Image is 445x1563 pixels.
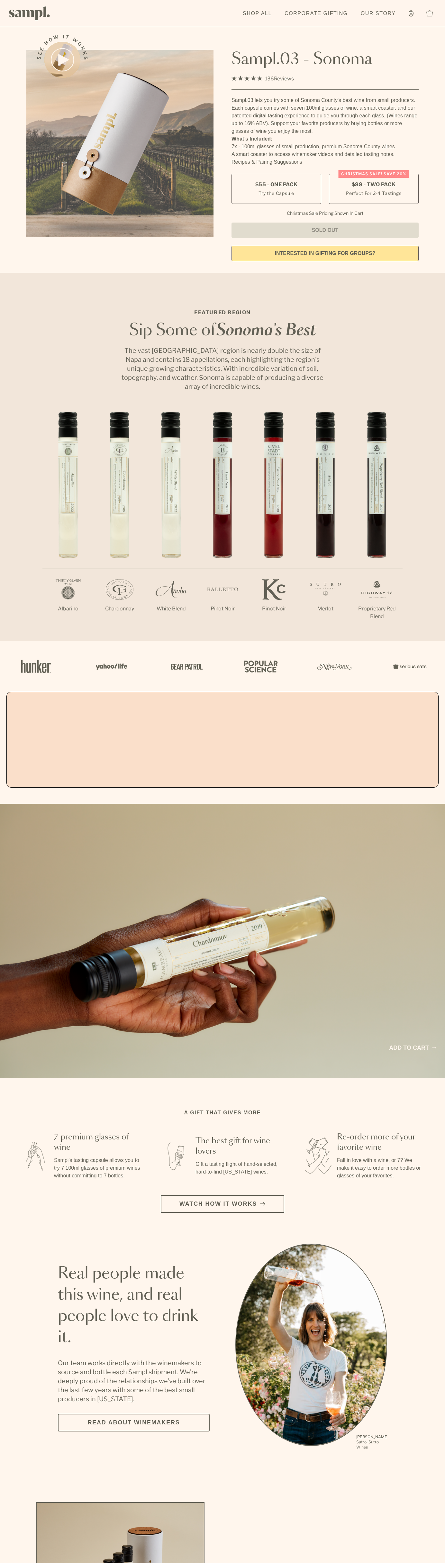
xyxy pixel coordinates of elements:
[58,1263,210,1348] h2: Real people made this wine, and real people love to drink it.
[44,42,80,78] button: See how it works
[390,653,428,680] img: Artboard_7_5b34974b-f019-449e-91fb-745f8d0877ee_x450.png
[232,246,419,261] a: interested in gifting for groups?
[166,653,204,680] img: Artboard_5_7fdae55a-36fd-43f7-8bfd-f74a06a2878e_x450.png
[232,136,272,142] strong: What’s Included:
[356,1434,387,1450] p: [PERSON_NAME] Sutro, Sutro Wines
[58,1414,210,1431] a: Read about Winemakers
[42,412,94,633] li: 1 / 7
[195,1160,283,1176] p: Gift a tasting flight of hand-selected, hard-to-find [US_STATE] wines.
[346,190,401,197] small: Perfect For 2-4 Tastings
[195,1136,283,1156] h3: The best gift for wine lovers
[389,1044,436,1052] a: Add to cart
[337,1156,424,1180] p: Fall in love with a wine, or 7? We make it easy to order more bottles or glasses of your favorites.
[9,6,50,20] img: Sampl logo
[184,1109,261,1117] h2: A gift that gives more
[281,6,351,21] a: Corporate Gifting
[232,50,419,69] h1: Sampl.03 - Sonoma
[259,190,294,197] small: Try the Capsule
[351,605,403,620] p: Proprietary Red Blend
[248,412,300,633] li: 5 / 7
[300,412,351,633] li: 6 / 7
[17,653,55,680] img: Artboard_1_c8cd28af-0030-4af1-819c-248e302c7f06_x450.png
[255,181,298,188] span: $55 - One Pack
[120,323,325,338] h2: Sip Some of
[145,412,197,633] li: 3 / 7
[232,143,419,151] li: 7x - 100ml glasses of small production, premium Sonoma County wines
[42,605,94,613] p: Albarino
[337,1132,424,1153] h3: Re-order more of your favorite wine
[120,346,325,391] p: The vast [GEOGRAPHIC_DATA] region is nearly double the size of Napa and contains 18 appellations,...
[351,412,403,641] li: 7 / 7
[232,158,419,166] li: Recipes & Pairing Suggestions
[197,605,248,613] p: Pinot Noir
[241,653,279,680] img: Artboard_4_28b4d326-c26e-48f9-9c80-911f17d6414e_x450.png
[54,1132,141,1153] h3: 7 premium glasses of wine
[235,1244,387,1451] ul: carousel
[240,6,275,21] a: Shop All
[300,605,351,613] p: Merlot
[26,50,213,237] img: Sampl.03 - Sonoma
[339,170,409,178] div: Christmas SALE! Save 20%
[235,1244,387,1451] div: slide 1
[58,1358,210,1403] p: Our team works directly with the winemakers to source and bottle each Sampl shipment. We’re deepl...
[91,653,130,680] img: Artboard_6_04f9a106-072f-468a-bdd7-f11783b05722_x450.png
[94,412,145,633] li: 2 / 7
[232,96,419,135] div: Sampl.03 lets you try some of Sonoma County's best wine from small producers. Each capsule comes ...
[315,653,354,680] img: Artboard_3_0b291449-6e8c-4d07-b2c2-3f3601a19cd1_x450.png
[54,1156,141,1180] p: Sampl's tasting capsule allows you to try 7 100ml glasses of premium wines without committing to ...
[232,74,294,83] div: 136Reviews
[120,309,325,316] p: Featured Region
[161,1195,284,1213] button: Watch how it works
[358,6,399,21] a: Our Story
[145,605,197,613] p: White Blend
[284,210,367,216] li: Christmas Sale Pricing Shown In Cart
[232,223,419,238] button: Sold Out
[265,76,274,82] span: 136
[216,323,316,338] em: Sonoma's Best
[197,412,248,633] li: 4 / 7
[352,181,396,188] span: $88 - Two Pack
[94,605,145,613] p: Chardonnay
[232,151,419,158] li: A smart coaster to access winemaker videos and detailed tasting notes.
[248,605,300,613] p: Pinot Noir
[274,76,294,82] span: Reviews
